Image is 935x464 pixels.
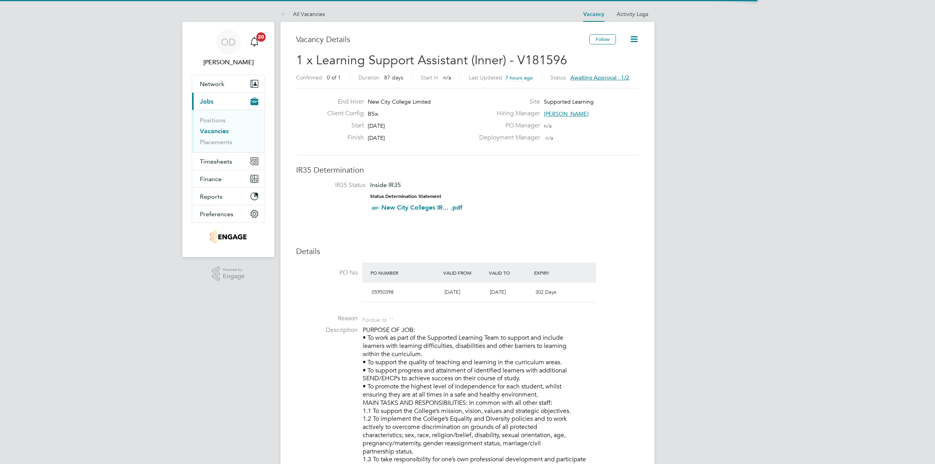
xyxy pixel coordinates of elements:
[212,266,245,281] a: Powered byEngage
[475,134,540,142] label: Deployment Manager
[200,175,222,183] span: Finance
[441,266,487,280] div: Valid From
[296,165,639,175] h3: IR35 Determination
[200,116,226,124] a: Positions
[490,289,506,295] span: [DATE]
[200,193,222,200] span: Reports
[192,58,265,67] span: Ollie Dart
[617,11,648,18] a: Activity Logs
[192,75,265,92] button: Network
[475,98,540,106] label: Site
[200,80,224,88] span: Network
[296,246,639,256] h3: Details
[544,98,594,105] span: Supported Learning
[321,98,364,106] label: End Hirer
[200,210,233,218] span: Preferences
[192,30,265,67] a: OD[PERSON_NAME]
[505,74,533,81] span: 7 hours ago
[532,266,578,280] div: Expiry
[550,74,566,81] label: Status
[370,194,441,199] strong: Status Determination Statement
[192,93,265,110] button: Jobs
[200,98,213,105] span: Jobs
[327,74,341,81] span: 0 of 1
[296,269,358,277] label: PO No
[280,11,325,18] a: All Vacancies
[475,122,540,130] label: PO Manager
[221,37,236,47] span: OD
[368,134,385,141] span: [DATE]
[358,74,379,81] label: Duration
[200,138,232,146] a: Placements
[296,34,589,44] h3: Vacancy Details
[192,170,265,187] button: Finance
[182,22,274,257] nav: Main navigation
[192,188,265,205] button: Reports
[544,122,552,129] span: n/a
[321,109,364,118] label: Client Config
[381,204,462,211] a: New City Colleges IR... .pdf
[296,314,358,323] label: Reason
[296,326,358,334] label: Description
[369,266,441,280] div: PO Number
[475,109,540,118] label: Hiring Manager
[368,110,378,117] span: BSix
[192,205,265,222] button: Preferences
[256,32,266,42] span: 20
[545,134,553,141] span: n/a
[370,181,401,189] span: Inside IR35
[368,98,431,105] span: New City College Limited
[200,127,229,135] a: Vacancies
[570,74,629,81] span: Awaiting approval - 1/2
[192,110,265,152] div: Jobs
[372,289,393,295] span: 05950398
[223,266,245,273] span: Powered by
[384,74,403,81] span: 87 days
[469,74,502,81] label: Last Updated
[362,314,394,323] div: For due to ""
[544,110,589,117] span: [PERSON_NAME]
[321,134,364,142] label: Finish
[321,122,364,130] label: Start
[247,30,262,55] a: 20
[192,231,265,243] a: Go to home page
[296,74,322,81] label: Confirmed
[304,181,365,189] label: IR35 Status
[223,273,245,280] span: Engage
[200,158,232,165] span: Timesheets
[589,34,616,44] button: Follow
[296,53,567,68] span: 1 x Learning Support Assistant (Inner) - V181596
[421,74,439,81] label: Start In
[487,266,533,280] div: Valid To
[583,11,604,18] a: Vacancy
[192,153,265,170] button: Timesheets
[535,289,556,295] span: 302 Days
[368,122,385,129] span: [DATE]
[210,231,246,243] img: jambo-logo-retina.png
[445,289,460,295] span: [DATE]
[443,74,451,81] span: n/a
